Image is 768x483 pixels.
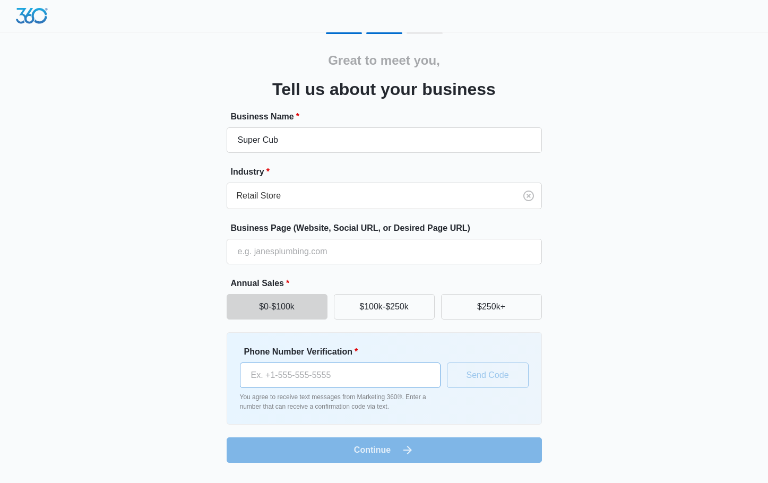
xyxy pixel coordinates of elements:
[328,51,440,70] h2: Great to meet you,
[231,110,546,123] label: Business Name
[334,294,435,320] button: $100k-$250k
[227,239,542,264] input: e.g. janesplumbing.com
[227,127,542,153] input: e.g. Jane's Plumbing
[272,76,496,102] h3: Tell us about your business
[244,346,445,358] label: Phone Number Verification
[231,222,546,235] label: Business Page (Website, Social URL, or Desired Page URL)
[441,294,542,320] button: $250k+
[231,166,546,178] label: Industry
[227,294,327,320] button: $0-$100k
[231,277,546,290] label: Annual Sales
[240,392,441,411] p: You agree to receive text messages from Marketing 360®. Enter a number that can receive a confirm...
[520,187,537,204] button: Clear
[240,363,441,388] input: Ex. +1-555-555-5555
